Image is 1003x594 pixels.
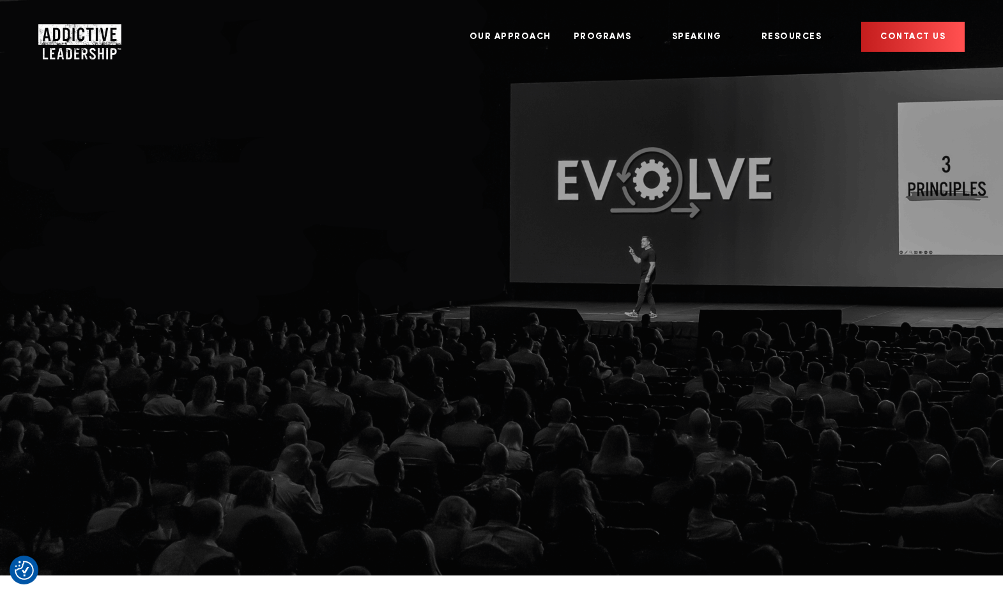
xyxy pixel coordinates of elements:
[460,13,561,61] a: Our Approach
[752,13,835,61] a: Resources
[15,561,34,580] img: Revisit consent button
[38,24,115,50] a: Home
[15,561,34,580] button: Consent Preferences
[861,22,965,52] a: CONTACT US
[564,13,645,61] a: Programs
[662,13,734,61] a: Speaking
